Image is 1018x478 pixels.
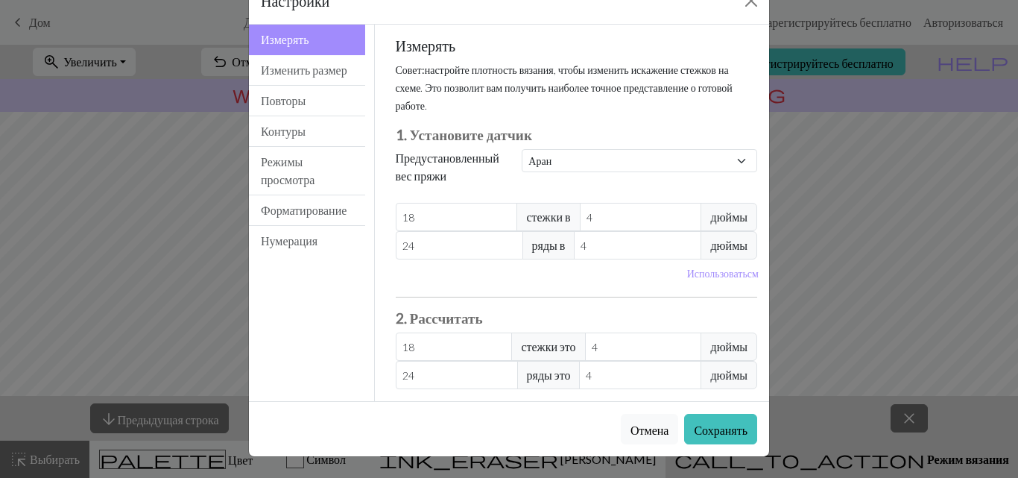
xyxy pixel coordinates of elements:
font: Режимы просмотра [261,154,314,186]
font: Сохранять [694,423,747,437]
button: Отмена [621,414,678,444]
font: Нумерация [261,233,317,248]
font: Изменить размер [261,63,347,77]
font: дюймы [710,368,747,382]
font: настройте плотность вязания, чтобы изменить искажение стежков на схеме. Это позволит вам получить... [396,63,733,112]
font: ряды это [527,368,571,382]
button: Сохранять [684,414,757,444]
font: Контуры [261,124,306,138]
font: дюймы [710,210,747,224]
font: 1. Установите датчик [396,126,532,143]
font: 2. Рассчитать [396,309,483,327]
font: стежки это [521,339,575,353]
font: Предустановленный вес пряжи [396,151,499,183]
font: Отмена [630,423,668,437]
font: дюймы [710,238,747,252]
font: Повторы [261,93,306,107]
font: Измерять [261,32,309,46]
font: Форматирование [261,203,347,217]
font: дюймы [710,339,747,353]
font: Использовать [687,267,747,280]
font: стежки в [526,210,570,224]
button: Использоватьсм [680,260,765,285]
font: ряды в [532,238,566,252]
font: Измерять [396,37,456,54]
font: Совет: [396,63,425,76]
font: см [747,267,759,280]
